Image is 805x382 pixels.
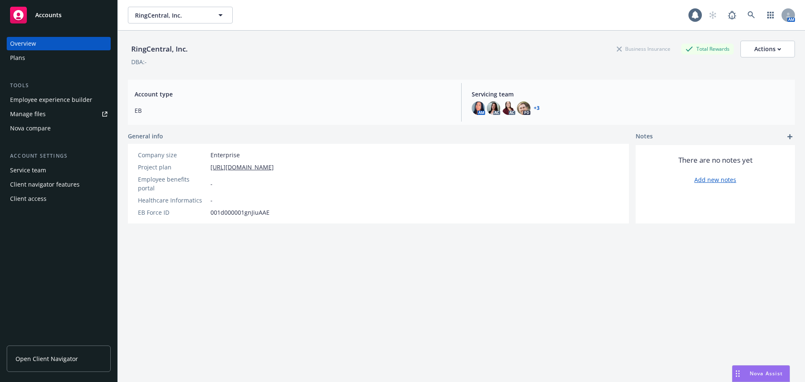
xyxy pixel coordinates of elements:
a: Client navigator features [7,178,111,191]
a: Manage files [7,107,111,121]
span: General info [128,132,163,140]
div: RingCentral, Inc. [128,44,191,55]
button: Actions [740,41,795,57]
a: Service team [7,164,111,177]
span: RingCentral, Inc. [135,11,208,20]
div: Total Rewards [681,44,734,54]
img: photo [502,101,515,115]
span: Servicing team [472,90,788,99]
div: Client navigator features [10,178,80,191]
a: Client access [7,192,111,205]
a: Search [743,7,760,23]
a: Overview [7,37,111,50]
span: - [210,196,213,205]
div: Project plan [138,163,207,172]
a: Nova compare [7,122,111,135]
div: Manage files [10,107,46,121]
a: Plans [7,51,111,65]
a: Add new notes [694,175,736,184]
a: Accounts [7,3,111,27]
a: +3 [534,106,540,111]
a: add [785,132,795,142]
div: EB Force ID [138,208,207,217]
span: Open Client Navigator [16,354,78,363]
div: Tools [7,81,111,90]
img: photo [487,101,500,115]
div: Nova compare [10,122,51,135]
div: Service team [10,164,46,177]
div: Employee experience builder [10,93,92,107]
span: There are no notes yet [678,155,753,165]
span: Nova Assist [750,370,783,377]
div: Overview [10,37,36,50]
div: Drag to move [732,366,743,382]
div: Company size [138,151,207,159]
span: - [210,179,213,188]
div: Account settings [7,152,111,160]
img: photo [517,101,530,115]
div: Actions [754,41,781,57]
div: DBA: - [131,57,147,66]
span: 001d000001gnJiuAAE [210,208,270,217]
span: Enterprise [210,151,240,159]
a: Employee experience builder [7,93,111,107]
a: [URL][DOMAIN_NAME] [210,163,274,172]
a: Start snowing [704,7,721,23]
button: Nova Assist [732,365,790,382]
img: photo [472,101,485,115]
div: Business Insurance [613,44,675,54]
div: Plans [10,51,25,65]
span: Accounts [35,12,62,18]
div: Employee benefits portal [138,175,207,192]
span: Account type [135,90,451,99]
div: Client access [10,192,47,205]
span: EB [135,106,451,115]
a: Switch app [762,7,779,23]
button: RingCentral, Inc. [128,7,233,23]
a: Report a Bug [724,7,740,23]
div: Healthcare Informatics [138,196,207,205]
span: Notes [636,132,653,142]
